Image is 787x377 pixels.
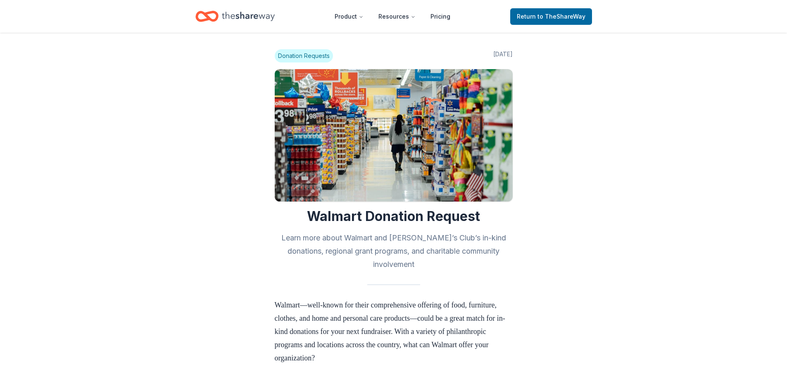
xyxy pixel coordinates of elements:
[372,8,422,25] button: Resources
[517,12,585,22] span: Return
[493,49,513,62] span: [DATE]
[328,8,370,25] button: Product
[537,13,585,20] span: to TheShareWay
[275,49,333,62] span: Donation Requests
[275,208,513,225] h1: Walmart Donation Request
[424,8,457,25] a: Pricing
[195,7,275,26] a: Home
[275,69,513,202] img: Image for Walmart Donation Request
[328,7,457,26] nav: Main
[510,8,592,25] a: Returnto TheShareWay
[275,231,513,271] h2: Learn more about Walmart and [PERSON_NAME]’s Club’s in-kind donations, regional grant programs, a...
